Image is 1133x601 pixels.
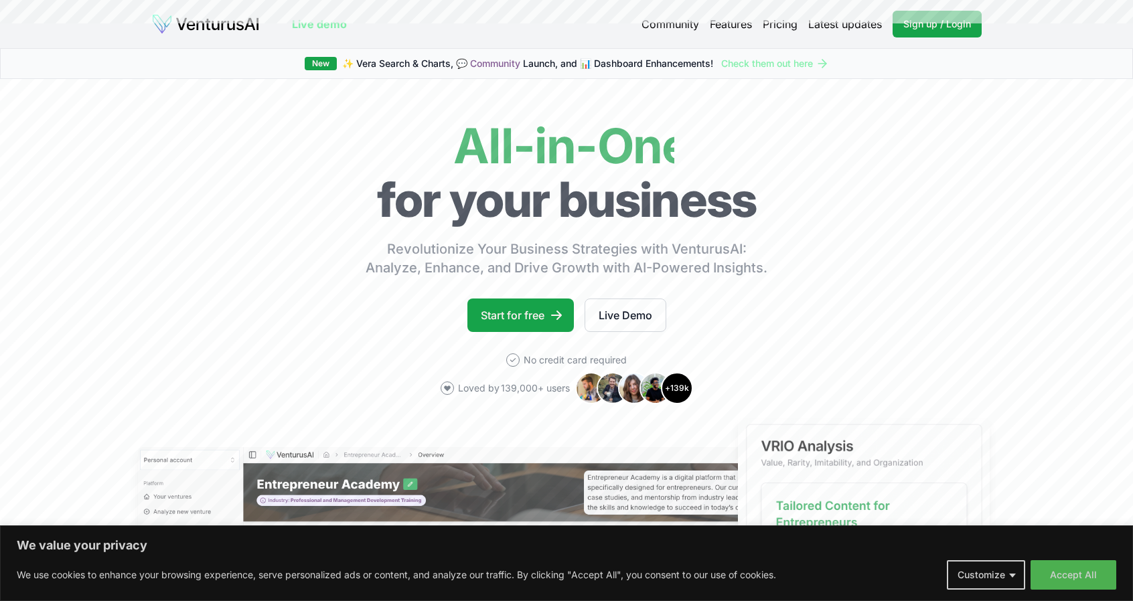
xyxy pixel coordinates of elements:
img: Avatar 2 [597,372,629,404]
a: Start for free [467,298,574,332]
span: Sign up / Login [903,17,971,31]
a: Sign up / Login [893,11,982,37]
p: We value your privacy [17,537,1116,553]
a: Live Demo [585,298,666,332]
img: Avatar 1 [575,372,607,404]
img: Avatar 4 [639,372,672,404]
span: ✨ Vera Search & Charts, 💬 Launch, and 📊 Dashboard Enhancements! [342,57,713,70]
img: logo [151,13,260,35]
a: Check them out here [721,57,829,70]
a: Community [470,58,520,69]
div: New [305,57,337,70]
img: Avatar 3 [618,372,650,404]
a: Pricing [763,16,798,32]
a: Community [641,16,699,32]
button: Customize [947,560,1025,590]
a: Features [710,16,752,32]
a: Latest updates [808,16,882,32]
p: We use cookies to enhance your browsing experience, serve personalized ads or content, and analyz... [17,567,776,583]
a: Live demo [292,16,347,32]
button: Accept All [1031,560,1116,590]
